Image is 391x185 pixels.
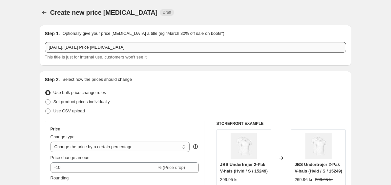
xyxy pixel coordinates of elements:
span: JBS Undertrøjer 2-Pak V-hals (Hvid / S / 15249) [295,162,342,173]
h2: Step 2. [45,76,60,83]
div: help [192,143,199,150]
input: -15 [51,162,156,173]
div: 269.96 kr [295,176,312,183]
h6: STOREFRONT EXAMPLE [216,121,346,126]
img: 0001103002000000001_0_e9ed5b13-e208-497b-9972-c6bd46d960ee_80x.jpg [231,133,257,159]
input: 30% off holiday sale [45,42,346,53]
img: 0001103002000000001_0_e9ed5b13-e208-497b-9972-c6bd46d960ee_80x.jpg [305,133,332,159]
strike: 299.95 kr [315,176,333,183]
p: Select how the prices should change [62,76,132,83]
span: Draft [163,10,171,15]
span: Use bulk price change rules [53,90,106,95]
span: Change type [51,134,75,139]
span: Set product prices individually [53,99,110,104]
h2: Step 1. [45,30,60,37]
h3: Price [51,127,60,132]
button: Price change jobs [40,8,49,17]
span: Create new price [MEDICAL_DATA] [50,9,158,16]
span: JBS Undertrøjer 2-Pak V-hals (Hvid / S / 15249) [220,162,268,173]
span: This title is just for internal use, customers won't see it [45,55,147,59]
p: Optionally give your price [MEDICAL_DATA] a title (eg "March 30% off sale on boots") [62,30,224,37]
div: 299.95 kr [220,176,238,183]
span: % (Price drop) [158,165,185,170]
span: Price change amount [51,155,91,160]
span: Use CSV upload [53,108,85,113]
span: Rounding [51,175,69,180]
